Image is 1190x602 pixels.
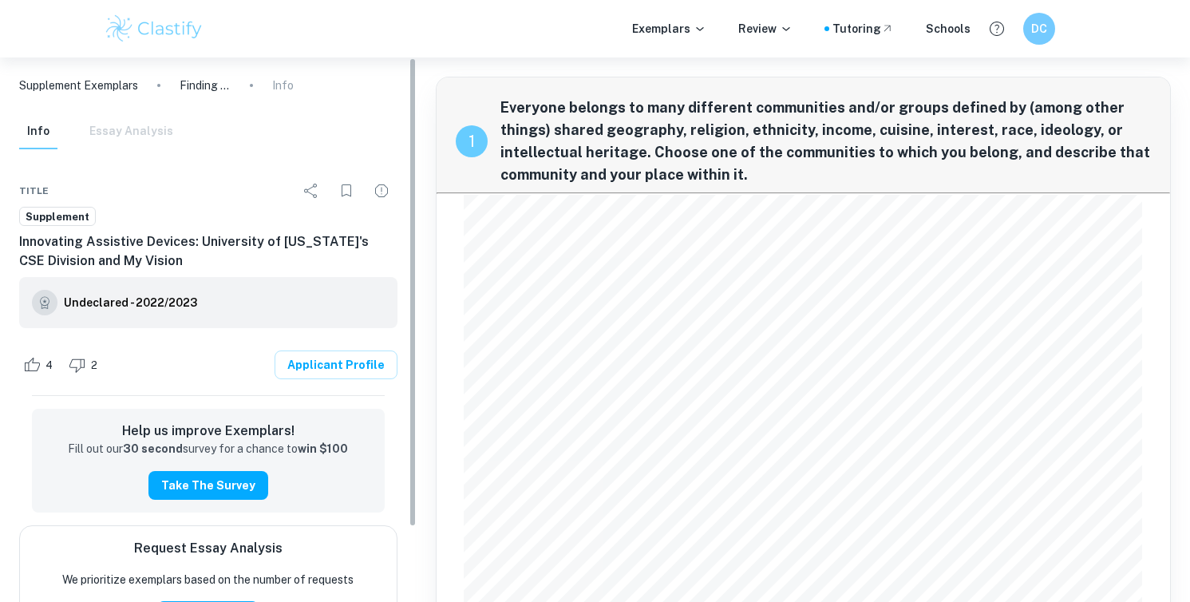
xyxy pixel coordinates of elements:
strong: 30 second [123,442,183,455]
h6: DC [1030,20,1048,38]
span: and supportive platform. There, I got opportunities to express my creativity through mathematics, [470,422,1089,436]
div: Like [19,352,61,378]
button: Take the Survey [148,471,268,500]
p: Finding Purpose in FIRST Robotics: My Community and Me [180,77,231,94]
span: embraced my passion of problem-solving and inclination towards STEM, ushering me into a competitive [470,398,1126,412]
a: Supplement [19,207,96,227]
p: Fill out our survey for a chance to [68,441,348,458]
span: Yet only a week later, I stumbled across a community where I’d learn to define my place among the... [470,351,1134,364]
span: 4 [37,358,61,374]
button: Help and Feedback [983,15,1010,42]
span: that nurtured my character, holistically grew my skill set, and gave me a social outlet. With my ... [470,543,1114,556]
span: Supplement [20,209,95,225]
p: We prioritize exemplars based on the number of requests [62,571,354,588]
h6: Innovating Assistive Devices: University of [US_STATE]'s CSE Division and My Vision [19,232,397,271]
a: Applicant Profile [275,351,397,379]
p: Review [738,20,793,38]
span: Everyone belongs to many different communities and/or groups defined by (among other things) shar... [500,97,1151,186]
button: DC [1023,13,1055,45]
span: School towered over me. As I contemplated over whether or not to succumb to the anxiety that preyed [470,230,1119,244]
p: Info [272,77,294,94]
a: Supplement Exemplars [19,77,138,94]
span: [DATE]: I stood outside the gate, grasping onto the straps of my bag as the 10 floors of High [470,206,1050,220]
div: Bookmark [330,175,362,207]
span: lost students could find confidence and explore their passion in STEM. [470,495,918,509]
span: some point, I allied with the crowd heading into the building; yet still, I felt like an insignif... [470,302,1121,315]
div: Share [295,175,327,207]
img: Clastify logo [104,13,205,45]
span: other students in the building. Robotics Team was a diverse group of intelligent, amiable student... [470,374,1123,388]
p: Exemplars [632,20,706,38]
span: me, swiftly swiping in with their IDs and marching towards a seemingly known destination. I felt ... [470,278,1122,291]
span: orbiting along the others without a purpose. [470,327,749,340]
div: Dislike [65,352,106,378]
span: engineering, and computation and collaborate with other peers that shared the drive to tackle pro... [470,447,1129,461]
h6: Help us improve Exemplars! [45,422,372,441]
a: Undeclared - 2022/2023 [64,290,197,315]
strong: win $100 [298,442,348,455]
button: Info [19,114,57,149]
a: Schools [926,20,971,38]
span: by building solutions. In just my sophomore year, I was the Director of Electronics, creating ven... [470,471,1137,485]
span: Title [19,184,49,198]
h6: Undeclared - 2022/2023 [64,294,197,311]
div: recipe [456,125,488,157]
h6: Request Essay Analysis [134,539,283,558]
a: Tutoring [832,20,894,38]
div: Report issue [366,175,397,207]
span: That community was more than just a project-based learning experience, however. It was a community [470,519,1120,533]
span: 2 [82,358,106,374]
span: on the butterflies in my stomach, thousands of freshmen, sophomores, juniors, and seniors brushed... [470,254,1130,267]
